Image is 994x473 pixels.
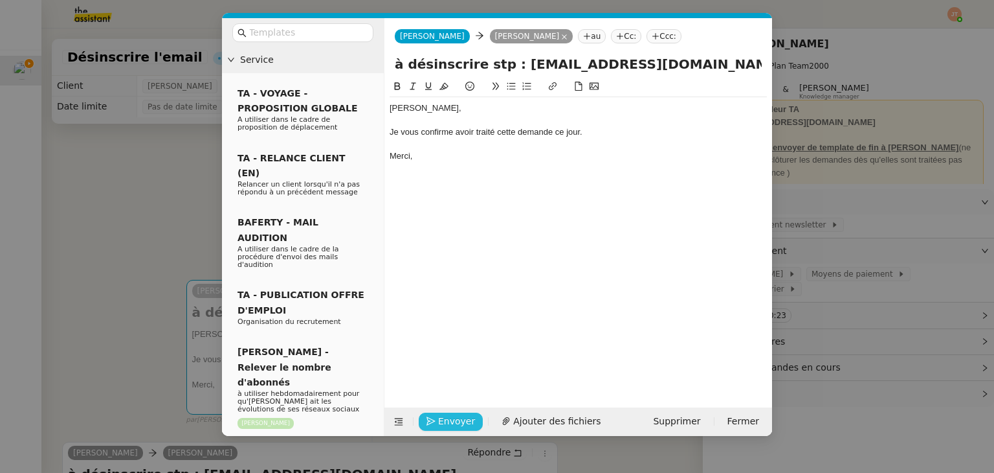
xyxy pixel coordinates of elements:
span: [PERSON_NAME] [400,32,465,41]
button: Supprimer [645,413,708,431]
span: Relancer un client lorsqu'il n'a pas répondu à un précédent message [237,180,360,196]
span: [PERSON_NAME] - Relever le nombre d'abonnés [237,347,331,387]
input: Subject [395,54,762,74]
span: à utiliser hebdomadairement pour qu'[PERSON_NAME] ait les évolutions de ses réseaux sociaux [237,389,359,413]
nz-tag: Cc: [611,29,641,43]
button: Fermer [720,413,767,431]
nz-tag: Ccc: [646,29,681,43]
nz-tag: au [578,29,606,43]
span: Service [240,52,379,67]
span: A utiliser dans le cadre de proposition de déplacement [237,115,337,132]
div: [PERSON_NAME], [390,102,767,114]
nz-tag: [PERSON_NAME] [237,418,294,429]
span: A utiliser dans le cadre de la procédure d'envoi des mails d'audition [237,245,339,269]
span: Organisation du recrutement [237,317,341,326]
span: TA - RELANCE CLIENT (EN) [237,153,346,178]
span: BAFERTY - MAIL AUDITION [237,217,318,242]
nz-tag: [PERSON_NAME] [490,29,573,43]
div: Merci, [390,150,767,162]
button: Ajouter des fichiers [494,413,608,431]
span: Ajouter des fichiers [513,414,601,429]
span: TA - PUBLICATION OFFRE D'EMPLOI [237,290,364,315]
button: Envoyer [419,413,483,431]
div: Service [222,47,384,73]
div: Je vous confirme avoir traité cette demande ce jour. [390,126,767,138]
span: Fermer [727,414,759,429]
span: TA - VOYAGE - PROPOSITION GLOBALE [237,88,357,113]
span: Supprimer [653,414,700,429]
input: Templates [249,25,366,40]
span: Envoyer [438,414,475,429]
